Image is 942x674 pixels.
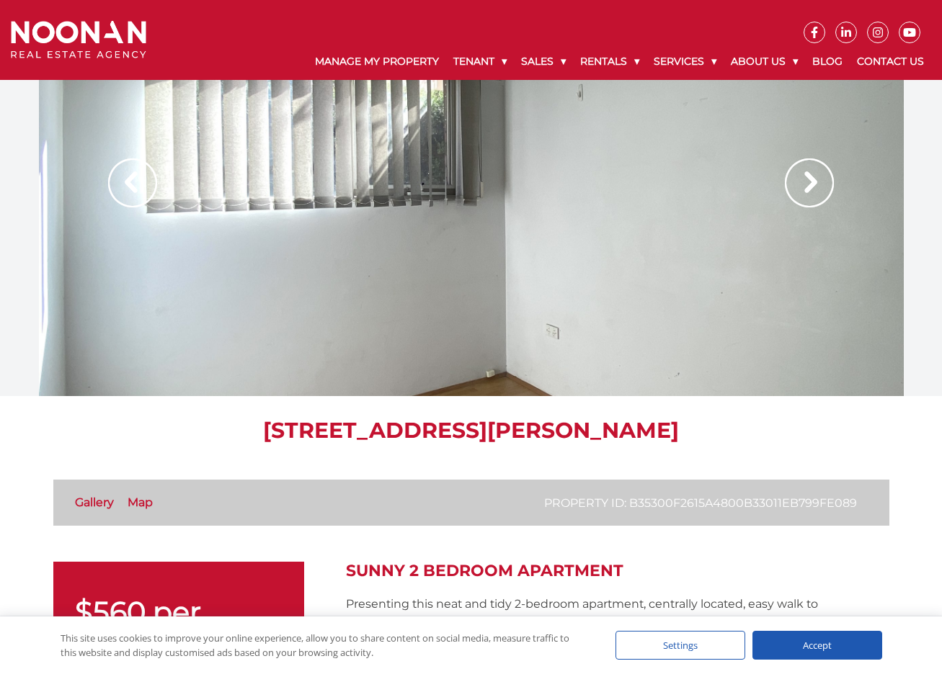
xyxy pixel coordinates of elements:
img: Noonan Real Estate Agency [11,21,146,58]
a: Contact Us [850,43,931,80]
a: Blog [805,43,850,80]
a: Map [128,495,153,509]
a: About Us [724,43,805,80]
div: This site uses cookies to improve your online experience, allow you to share content on social me... [61,631,587,660]
a: Services [646,43,724,80]
h2: SUNNY 2 BEDROOM APARTMENT [346,562,889,580]
a: Tenant [446,43,514,80]
a: Rentals [573,43,646,80]
div: Accept [752,631,882,660]
a: Sales [514,43,573,80]
img: Arrow slider [785,158,834,207]
a: Gallery [75,495,114,509]
div: Settings [616,631,745,660]
a: Manage My Property [308,43,446,80]
p: Property ID: b35300f2615a4800b33011eb799fe089 [544,494,857,512]
img: Arrow slider [108,158,157,207]
h1: [STREET_ADDRESS][PERSON_NAME] [53,418,889,444]
p: $560 per week [75,598,283,655]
